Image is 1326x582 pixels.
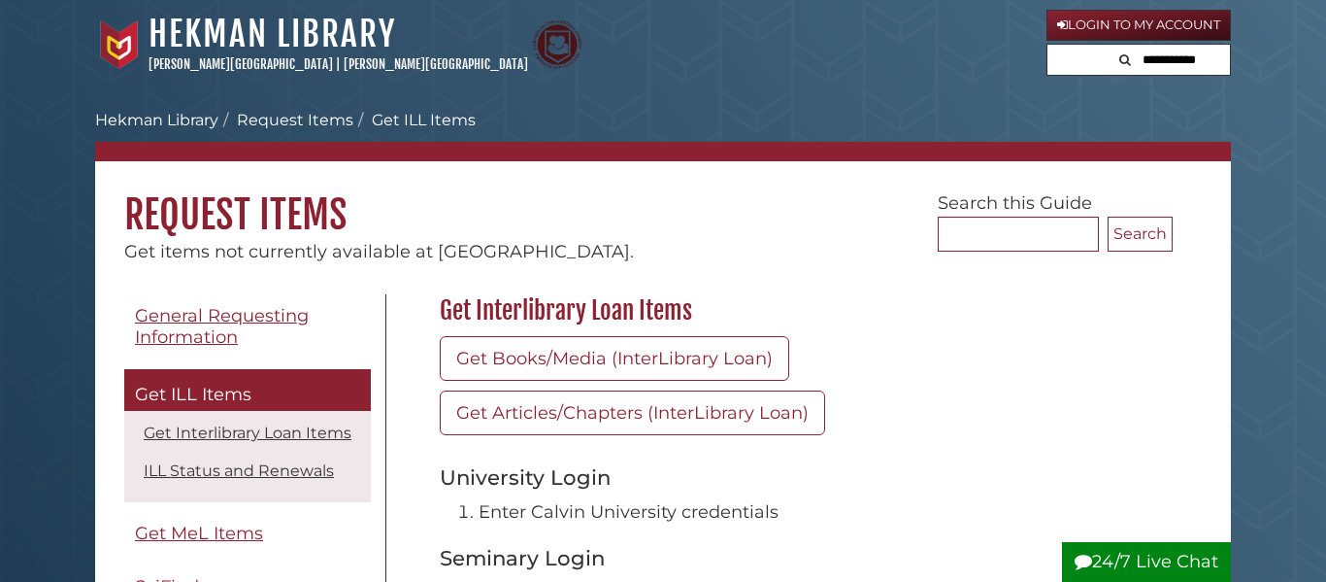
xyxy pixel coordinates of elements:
[440,336,789,381] a: Get Books/Media (InterLibrary Loan)
[1108,217,1173,252] button: Search
[135,384,251,405] span: Get ILL Items
[440,464,1163,490] h3: University Login
[144,424,351,442] a: Get Interlibrary Loan Items
[1062,542,1231,582] button: 24/7 Live Chat
[440,545,1163,570] h3: Seminary Login
[430,295,1173,326] h2: Get Interlibrary Loan Items
[95,161,1231,239] h1: Request Items
[336,56,341,72] span: |
[149,13,396,55] a: Hekman Library
[237,111,353,129] a: Request Items
[1119,53,1131,66] i: Search
[95,111,218,129] a: Hekman Library
[95,20,144,69] img: Calvin University
[1113,45,1137,71] button: Search
[124,294,371,359] a: General Requesting Information
[124,512,371,556] a: Get MeL Items
[135,305,309,349] span: General Requesting Information
[144,462,334,480] a: ILL Status and Renewals
[440,391,825,435] a: Get Articles/Chapters (InterLibrary Loan)
[124,369,371,412] a: Get ILL Items
[479,499,1163,526] li: Enter Calvin University credentials
[95,109,1231,161] nav: breadcrumb
[1046,10,1231,41] a: Login to My Account
[149,56,333,72] a: [PERSON_NAME][GEOGRAPHIC_DATA]
[353,109,476,132] li: Get ILL Items
[533,20,581,69] img: Calvin Theological Seminary
[344,56,528,72] a: [PERSON_NAME][GEOGRAPHIC_DATA]
[135,523,263,544] span: Get MeL Items
[124,241,634,262] span: Get items not currently available at [GEOGRAPHIC_DATA].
